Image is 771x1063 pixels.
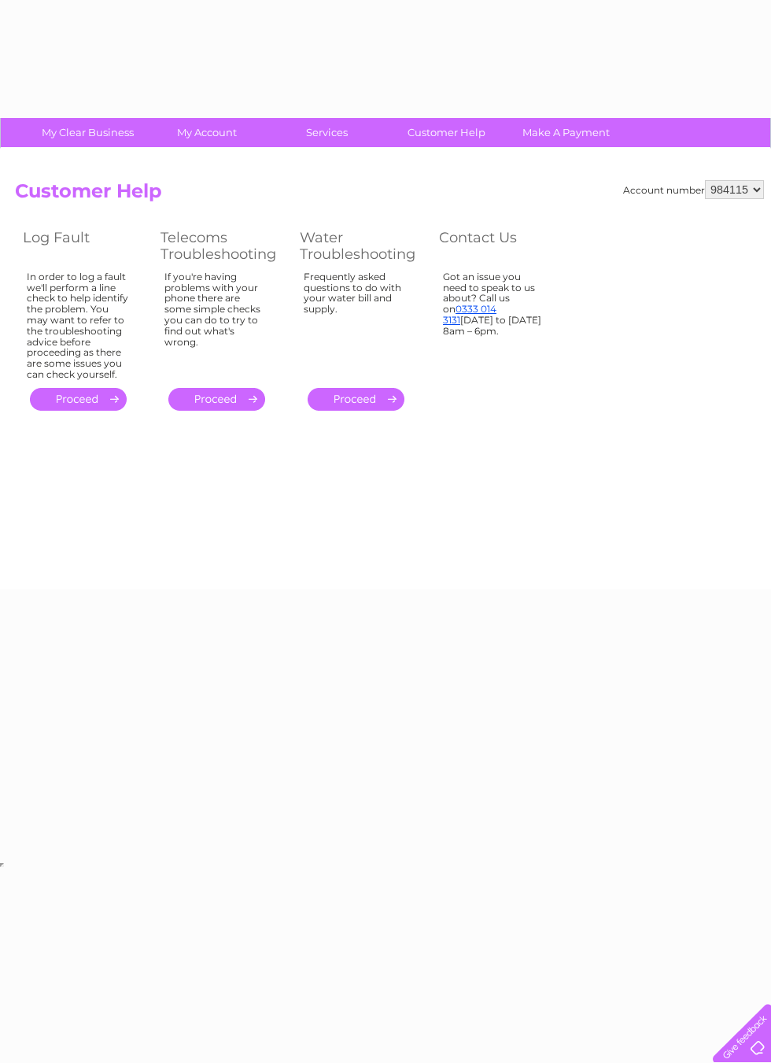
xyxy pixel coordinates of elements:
[23,118,153,147] a: My Clear Business
[153,225,292,267] th: Telecoms Troubleshooting
[142,118,272,147] a: My Account
[304,271,408,374] div: Frequently asked questions to do with your water bill and supply.
[292,225,431,267] th: Water Troubleshooting
[15,225,153,267] th: Log Fault
[27,271,129,380] div: In order to log a fault we'll perform a line check to help identify the problem. You may want to ...
[164,271,268,374] div: If you're having problems with your phone there are some simple checks you can do to try to find ...
[382,118,511,147] a: Customer Help
[30,388,127,411] a: .
[168,388,265,411] a: .
[15,180,764,210] h2: Customer Help
[501,118,631,147] a: Make A Payment
[623,180,764,199] div: Account number
[443,271,545,374] div: Got an issue you need to speak to us about? Call us on [DATE] to [DATE] 8am – 6pm.
[262,118,392,147] a: Services
[431,225,569,267] th: Contact Us
[308,388,404,411] a: .
[443,303,496,326] a: 0333 014 3131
